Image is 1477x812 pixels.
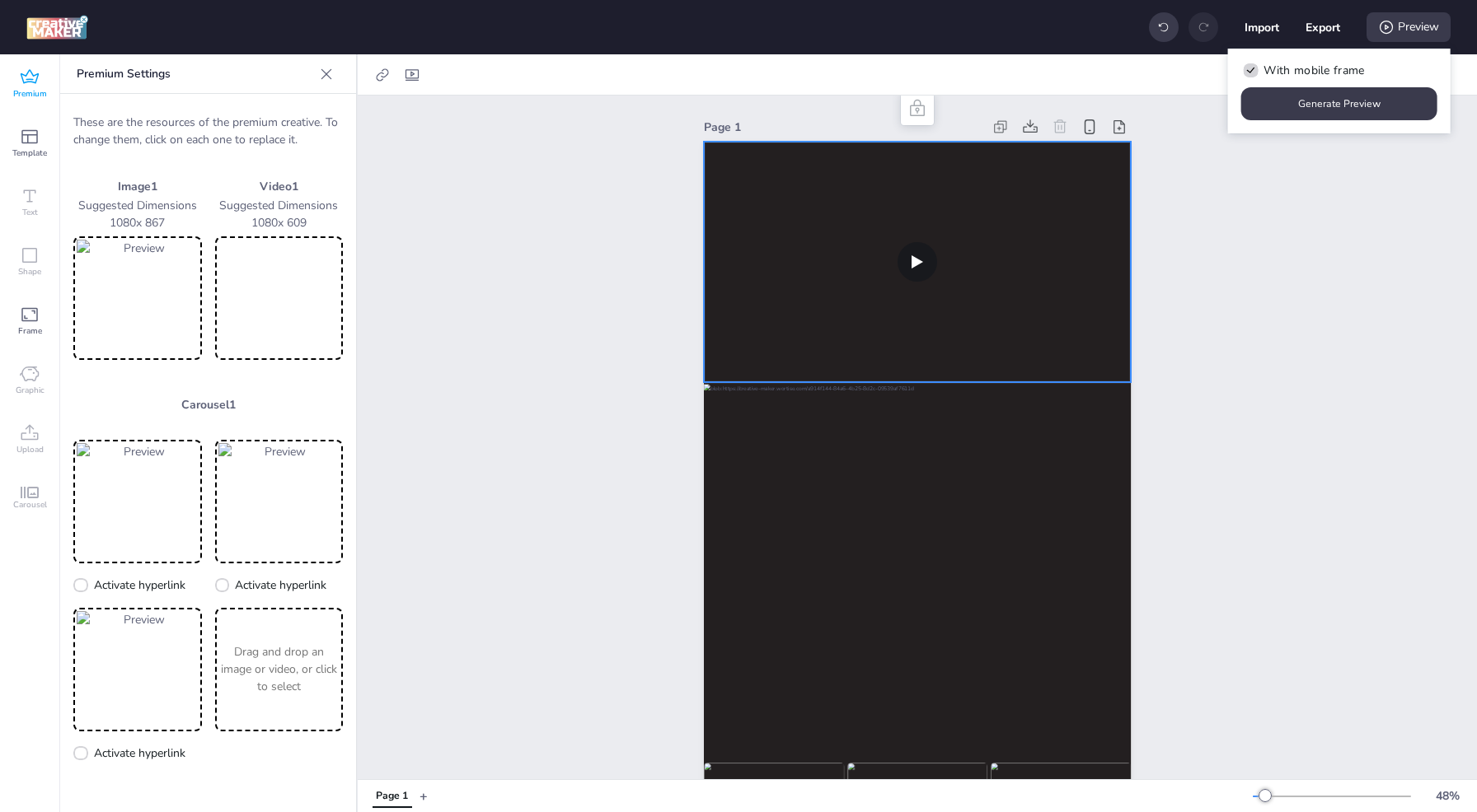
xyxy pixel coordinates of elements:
img: Preview [77,443,199,560]
span: Activate hyperlink [94,744,185,762]
span: Graphic [16,384,45,397]
span: Frame [18,324,42,338]
img: Preview [218,443,340,560]
button: Export [1306,10,1340,44]
span: Upload [16,443,44,456]
span: Shape [18,265,41,278]
img: Preview [77,240,199,357]
img: Preview [77,611,199,728]
p: Carousel 1 [73,396,343,413]
span: Template [12,147,47,160]
button: Generate Preview [1241,87,1437,120]
p: Suggested Dimensions [73,197,202,214]
div: Tabs [364,782,420,810]
p: Image 1 [73,178,202,195]
img: logo Creative Maker [26,15,88,40]
span: Activate hyperlink [94,576,185,594]
p: Premium Settings [77,54,313,94]
span: Carousel [13,498,47,511]
div: Page 1 [704,119,982,136]
div: Preview [1367,12,1451,42]
span: With mobile frame [1264,62,1364,79]
button: Import [1245,10,1279,44]
p: Drag and drop an image or video, or click to select [218,643,340,695]
p: These are the resources of the premium creative. To change them, click on each one to replace it. [73,114,343,148]
p: Suggested Dimensions [215,197,344,214]
p: 1080 x 867 [73,214,202,231]
span: Premium [13,87,47,100]
p: 1080 x 609 [215,214,344,231]
span: Text [22,206,38,219]
div: 48 % [1428,787,1467,805]
button: + [420,782,428,810]
span: Activate hyperlink [235,576,326,594]
p: Video 1 [215,178,344,195]
div: Page 1 [376,789,408,804]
